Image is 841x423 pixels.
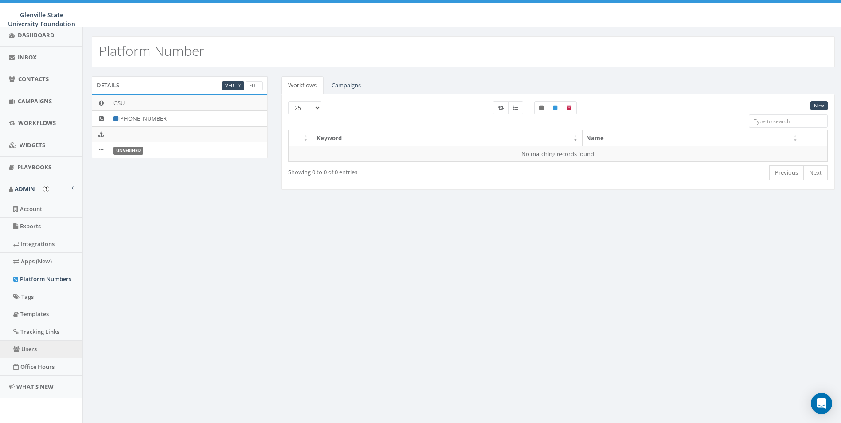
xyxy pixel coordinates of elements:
[289,146,828,162] td: No matching records found
[43,186,49,192] button: Open In-App Guide
[325,76,368,94] a: Campaigns
[810,101,828,110] a: New
[16,383,54,391] span: What's New
[18,119,56,127] span: Workflows
[18,75,49,83] span: Contacts
[17,163,51,171] span: Playbooks
[113,147,143,155] label: Unverified
[99,43,204,58] h2: Platform Number
[281,76,324,94] a: Workflows
[288,164,505,176] div: Showing 0 to 0 of 0 entries
[18,31,55,39] span: Dashboard
[313,130,583,146] th: Keyword: activate to sort column ascending
[18,53,37,61] span: Inbox
[92,76,268,94] div: Details
[769,165,804,180] a: Previous
[8,11,75,28] span: Glenville State University Foundation
[811,393,832,414] div: Open Intercom Messenger
[493,101,509,114] label: Workflow
[222,81,244,90] a: Verify
[15,185,35,193] span: Admin
[110,95,267,111] td: GSU
[803,165,828,180] a: Next
[18,97,52,105] span: Campaigns
[548,101,562,114] label: Published
[20,141,45,149] span: Widgets
[246,81,263,90] a: Edit
[110,111,267,127] td: [PHONE_NUMBER]
[534,101,548,114] label: Unpublished
[583,130,802,146] th: Name: activate to sort column ascending
[289,130,313,146] th: : activate to sort column ascending
[749,114,828,128] input: Type to search
[562,101,577,114] label: Archived
[508,101,523,114] label: Menu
